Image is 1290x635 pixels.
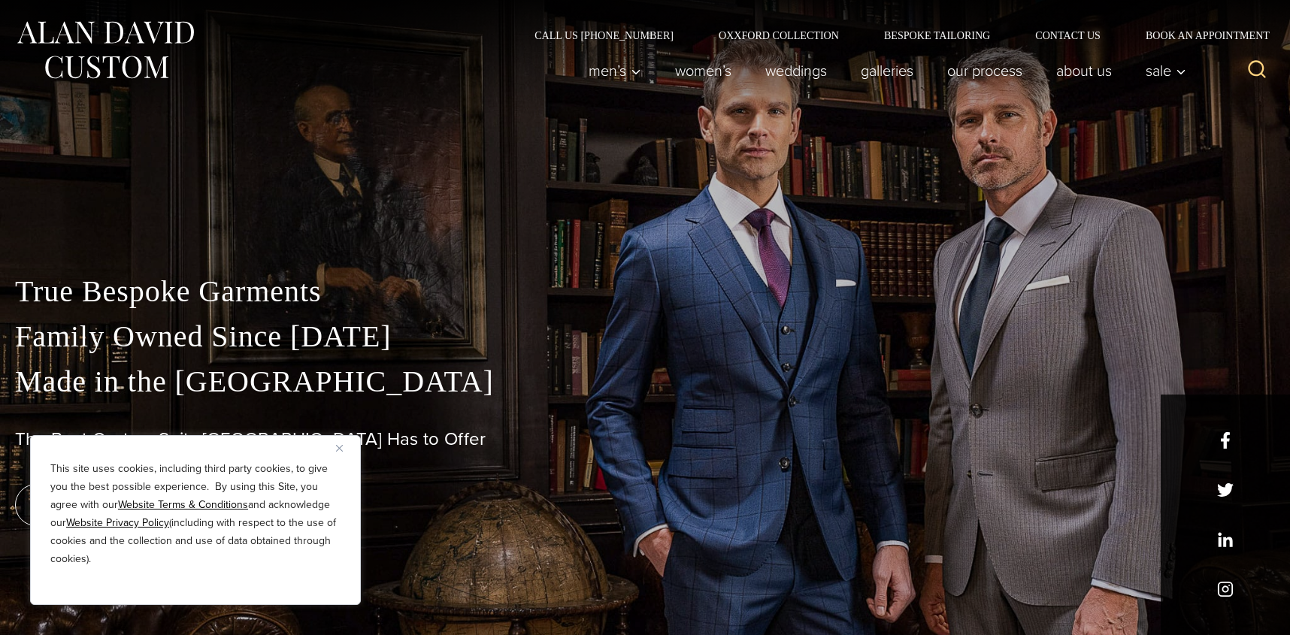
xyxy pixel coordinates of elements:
[931,56,1040,86] a: Our Process
[15,269,1275,404] p: True Bespoke Garments Family Owned Since [DATE] Made in the [GEOGRAPHIC_DATA]
[749,56,844,86] a: weddings
[512,30,1275,41] nav: Secondary Navigation
[512,30,696,41] a: Call Us [PHONE_NUMBER]
[336,445,343,452] img: Close
[659,56,749,86] a: Women’s
[589,63,641,78] span: Men’s
[1239,53,1275,89] button: View Search Form
[862,30,1013,41] a: Bespoke Tailoring
[696,30,862,41] a: Oxxford Collection
[1146,63,1186,78] span: Sale
[1040,56,1129,86] a: About Us
[15,484,226,526] a: book an appointment
[572,56,1195,86] nav: Primary Navigation
[66,515,169,531] a: Website Privacy Policy
[1123,30,1275,41] a: Book an Appointment
[15,428,1275,450] h1: The Best Custom Suits [GEOGRAPHIC_DATA] Has to Offer
[844,56,931,86] a: Galleries
[50,460,341,568] p: This site uses cookies, including third party cookies, to give you the best possible experience. ...
[118,497,248,513] a: Website Terms & Conditions
[1013,30,1123,41] a: Contact Us
[15,17,195,83] img: Alan David Custom
[336,439,354,457] button: Close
